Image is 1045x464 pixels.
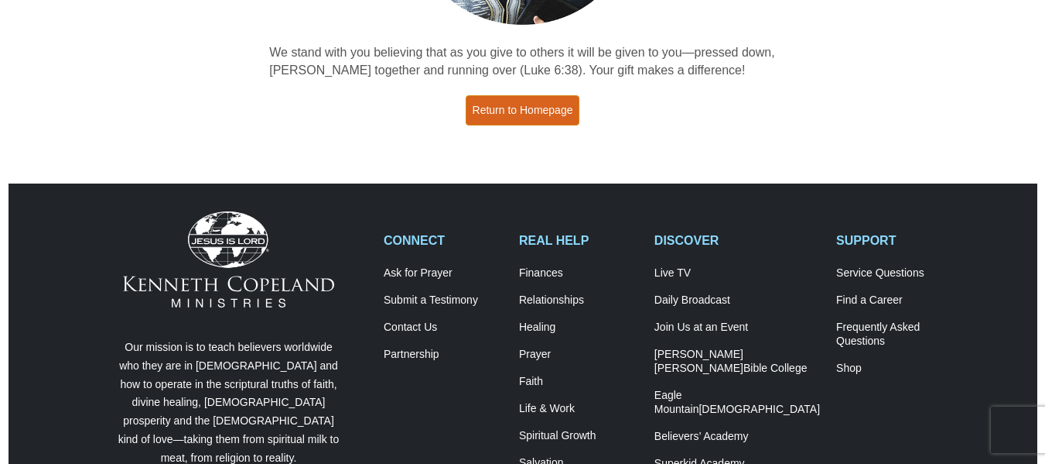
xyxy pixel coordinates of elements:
a: Relationships [519,294,638,308]
a: Partnership [384,348,503,362]
a: Live TV [654,266,820,280]
a: [PERSON_NAME] [PERSON_NAME]Bible College [654,348,820,376]
img: Kenneth Copeland Ministries [123,211,334,308]
a: Prayer [519,348,638,362]
a: Frequently AskedQuestions [836,321,955,349]
a: Faith [519,375,638,389]
a: Service Questions [836,266,955,280]
h2: REAL HELP [519,233,638,248]
a: Spiritual Growth [519,429,638,443]
a: Healing [519,321,638,335]
h2: SUPPORT [836,233,955,248]
p: We stand with you believing that as you give to others it will be given to you—pressed down, [PER... [269,44,776,80]
a: Life & Work [519,402,638,416]
a: Daily Broadcast [654,294,820,308]
a: Eagle Mountain[DEMOGRAPHIC_DATA] [654,389,820,417]
span: Bible College [743,362,808,374]
h2: DISCOVER [654,233,820,248]
a: Finances [519,266,638,280]
a: Believers’ Academy [654,430,820,444]
span: [DEMOGRAPHIC_DATA] [698,403,820,415]
a: Find a Career [836,294,955,308]
a: Contact Us [384,321,503,335]
a: Join Us at an Event [654,321,820,335]
a: Shop [836,362,955,376]
a: Return to Homepage [466,95,580,125]
a: Ask for Prayer [384,266,503,280]
h2: CONNECT [384,233,503,248]
a: Submit a Testimony [384,294,503,308]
